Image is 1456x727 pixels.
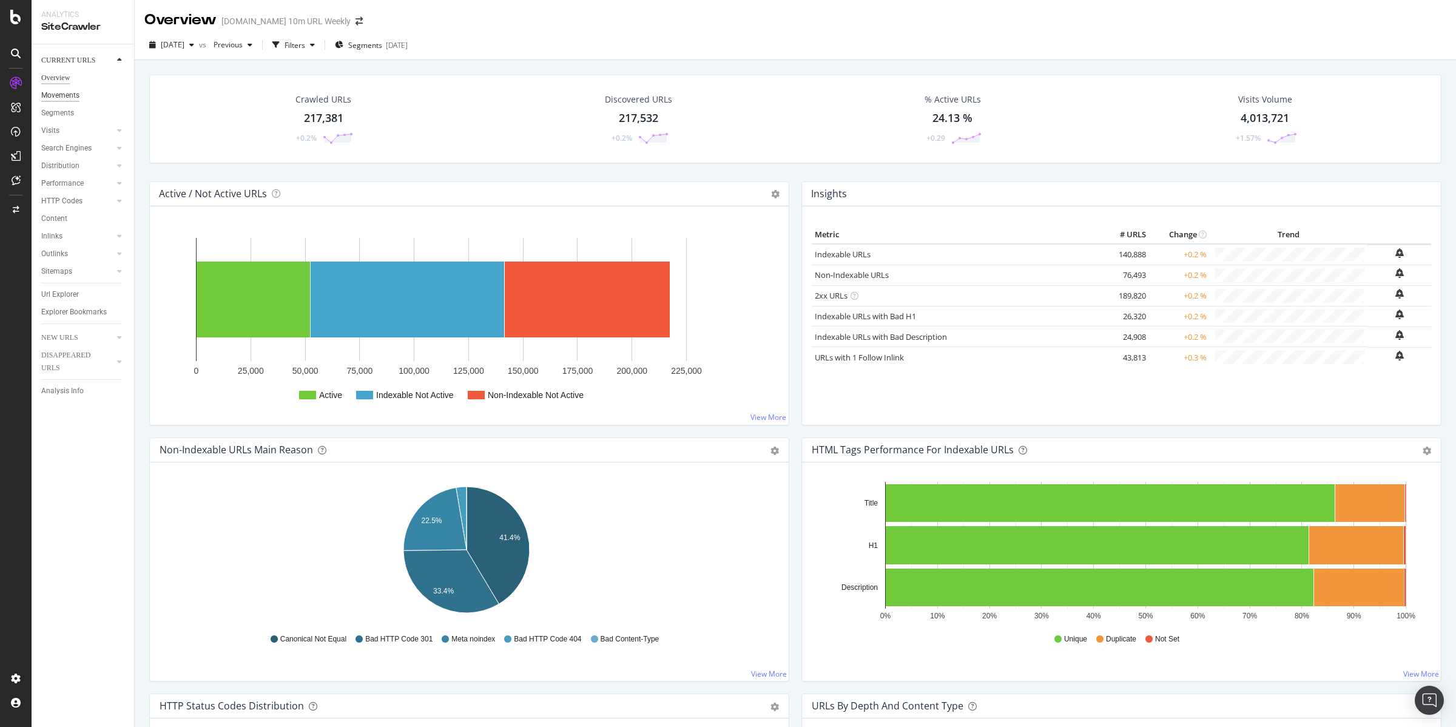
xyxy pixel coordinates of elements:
[41,124,59,137] div: Visits
[268,35,320,55] button: Filters
[1149,285,1210,306] td: +0.2 %
[671,366,702,376] text: 225,000
[612,133,632,143] div: +0.2%
[1149,265,1210,285] td: +0.2 %
[41,331,78,344] div: NEW URLS
[194,366,199,376] text: 0
[815,352,904,363] a: URLs with 1 Follow Inlink
[41,212,126,225] a: Content
[619,110,658,126] div: 217,532
[1403,669,1439,679] a: View More
[41,107,126,120] a: Segments
[41,72,70,84] div: Overview
[41,72,126,84] a: Overview
[1100,285,1149,306] td: 189,820
[356,17,363,25] div: arrow-right-arrow-left
[1149,347,1210,367] td: +0.3 %
[160,444,313,456] div: Non-Indexable URLs Main Reason
[1395,268,1404,278] div: bell-plus
[1236,133,1261,143] div: +1.57%
[319,390,342,400] text: Active
[880,612,891,620] text: 0%
[209,39,243,50] span: Previous
[1100,326,1149,347] td: 24,908
[1064,634,1087,644] span: Unique
[41,54,95,67] div: CURRENT URLS
[296,133,317,143] div: +0.2%
[161,39,184,50] span: 2025 Aug. 4th
[982,612,997,620] text: 20%
[1155,634,1179,644] span: Not Set
[41,107,74,120] div: Segments
[812,700,963,712] div: URLs by Depth and Content Type
[41,265,113,278] a: Sitemaps
[1395,248,1404,258] div: bell-plus
[41,230,113,243] a: Inlinks
[1190,612,1205,620] text: 60%
[1210,226,1367,244] th: Trend
[280,634,346,644] span: Canonical Not Equal
[41,248,68,260] div: Outlinks
[1100,265,1149,285] td: 76,493
[1347,612,1361,620] text: 90%
[41,142,113,155] a: Search Engines
[144,35,199,55] button: [DATE]
[1149,244,1210,265] td: +0.2 %
[751,669,787,679] a: View More
[330,35,413,55] button: Segments[DATE]
[1149,226,1210,244] th: Change
[932,110,972,126] div: 24.13 %
[41,349,103,374] div: DISAPPEARED URLS
[1100,347,1149,367] td: 43,813
[453,366,484,376] text: 125,000
[1106,634,1136,644] span: Duplicate
[199,39,209,50] span: vs
[365,634,433,644] span: Bad HTTP Code 301
[815,269,889,280] a: Non-Indexable URLs
[292,366,318,376] text: 50,000
[1395,351,1404,360] div: bell-plus
[41,248,113,260] a: Outlinks
[1295,612,1309,620] text: 80%
[1087,612,1101,620] text: 40%
[1241,110,1289,126] div: 4,013,721
[41,142,92,155] div: Search Engines
[1395,289,1404,299] div: bell-plus
[295,93,351,106] div: Crawled URLs
[770,703,779,711] div: gear
[41,10,124,20] div: Analytics
[221,15,351,27] div: [DOMAIN_NAME] 10m URL Weekly
[1100,244,1149,265] td: 140,888
[433,587,454,595] text: 33.4%
[421,516,442,525] text: 22.5%
[1238,93,1292,106] div: Visits Volume
[41,385,84,397] div: Analysis Info
[930,612,945,620] text: 10%
[238,366,264,376] text: 25,000
[386,40,408,50] div: [DATE]
[160,226,773,415] svg: A chart.
[160,700,304,712] div: HTTP Status Codes Distribution
[605,93,672,106] div: Discovered URLs
[869,541,878,550] text: H1
[41,349,113,374] a: DISAPPEARED URLS
[508,366,539,376] text: 150,000
[1034,612,1049,620] text: 30%
[399,366,430,376] text: 100,000
[451,634,495,644] span: Meta noindex
[771,190,780,198] i: Options
[562,366,593,376] text: 175,000
[1100,306,1149,326] td: 26,320
[160,482,773,623] svg: A chart.
[1395,309,1404,319] div: bell-plus
[41,124,113,137] a: Visits
[41,160,79,172] div: Distribution
[616,366,647,376] text: 200,000
[41,230,62,243] div: Inlinks
[815,331,947,342] a: Indexable URLs with Bad Description
[41,385,126,397] a: Analysis Info
[41,195,113,208] a: HTTP Codes
[144,10,217,30] div: Overview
